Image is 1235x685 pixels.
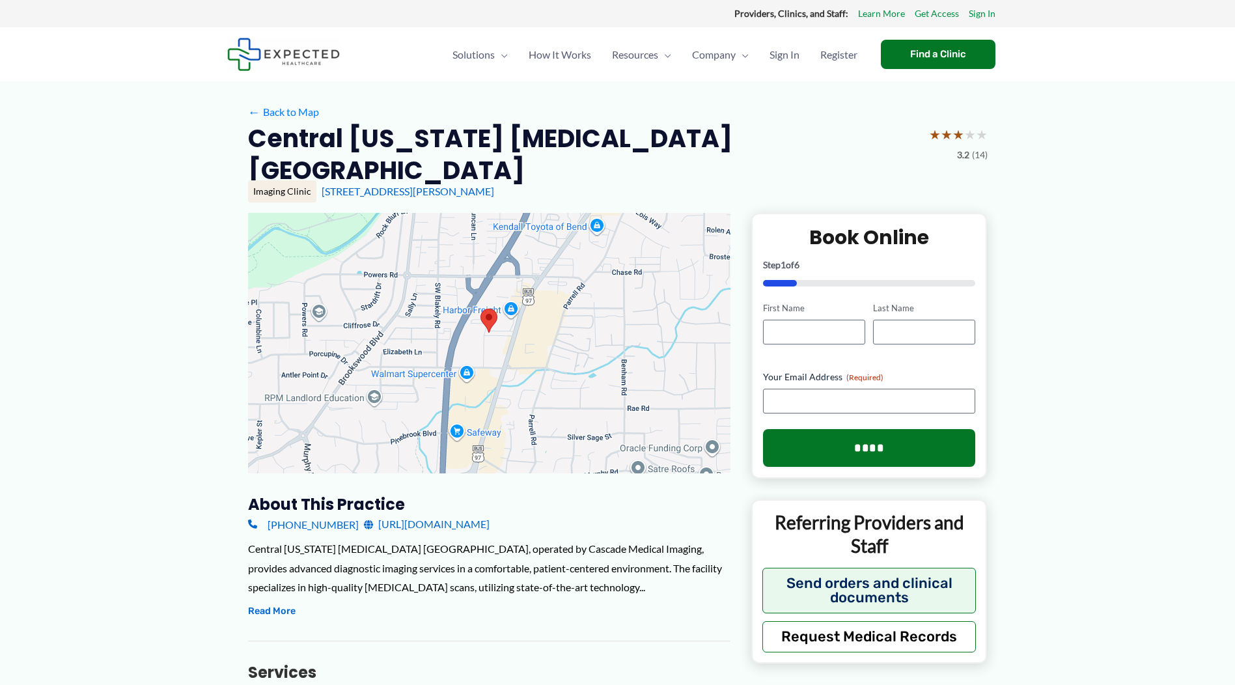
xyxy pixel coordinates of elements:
h3: About this practice [248,494,730,514]
button: Send orders and clinical documents [762,568,977,613]
span: Sign In [770,32,799,77]
span: Resources [612,32,658,77]
span: Menu Toggle [736,32,749,77]
a: [STREET_ADDRESS][PERSON_NAME] [322,185,494,197]
div: Central [US_STATE] [MEDICAL_DATA] [GEOGRAPHIC_DATA], operated by Cascade Medical Imaging, provide... [248,539,730,597]
a: Register [810,32,868,77]
span: Solutions [452,32,495,77]
button: Read More [248,604,296,619]
span: ★ [929,122,941,147]
span: 3.2 [957,147,969,163]
span: ★ [952,122,964,147]
span: 6 [794,259,799,270]
a: Sign In [759,32,810,77]
a: [PHONE_NUMBER] [248,514,359,534]
span: Menu Toggle [495,32,508,77]
label: Last Name [873,302,975,315]
a: Find a Clinic [881,40,995,69]
span: (14) [972,147,988,163]
p: Step of [763,260,976,270]
div: Imaging Clinic [248,180,316,203]
span: (Required) [846,372,883,382]
a: SolutionsMenu Toggle [442,32,518,77]
a: CompanyMenu Toggle [682,32,759,77]
span: ★ [941,122,952,147]
span: How It Works [529,32,591,77]
h2: Central [US_STATE] [MEDICAL_DATA] [GEOGRAPHIC_DATA] [248,122,919,187]
span: Menu Toggle [658,32,671,77]
h3: Services [248,662,730,682]
a: Learn More [858,5,905,22]
span: Company [692,32,736,77]
span: 1 [781,259,786,270]
a: [URL][DOMAIN_NAME] [364,514,490,534]
span: ★ [964,122,976,147]
span: ★ [976,122,988,147]
p: Referring Providers and Staff [762,510,977,558]
a: How It Works [518,32,602,77]
a: Sign In [969,5,995,22]
strong: Providers, Clinics, and Staff: [734,8,848,19]
nav: Primary Site Navigation [442,32,868,77]
label: First Name [763,302,865,315]
span: Register [820,32,857,77]
a: ←Back to Map [248,102,319,122]
img: Expected Healthcare Logo - side, dark font, small [227,38,340,71]
label: Your Email Address [763,370,976,384]
a: Get Access [915,5,959,22]
span: ← [248,105,260,118]
h2: Book Online [763,225,976,250]
button: Request Medical Records [762,621,977,652]
a: ResourcesMenu Toggle [602,32,682,77]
